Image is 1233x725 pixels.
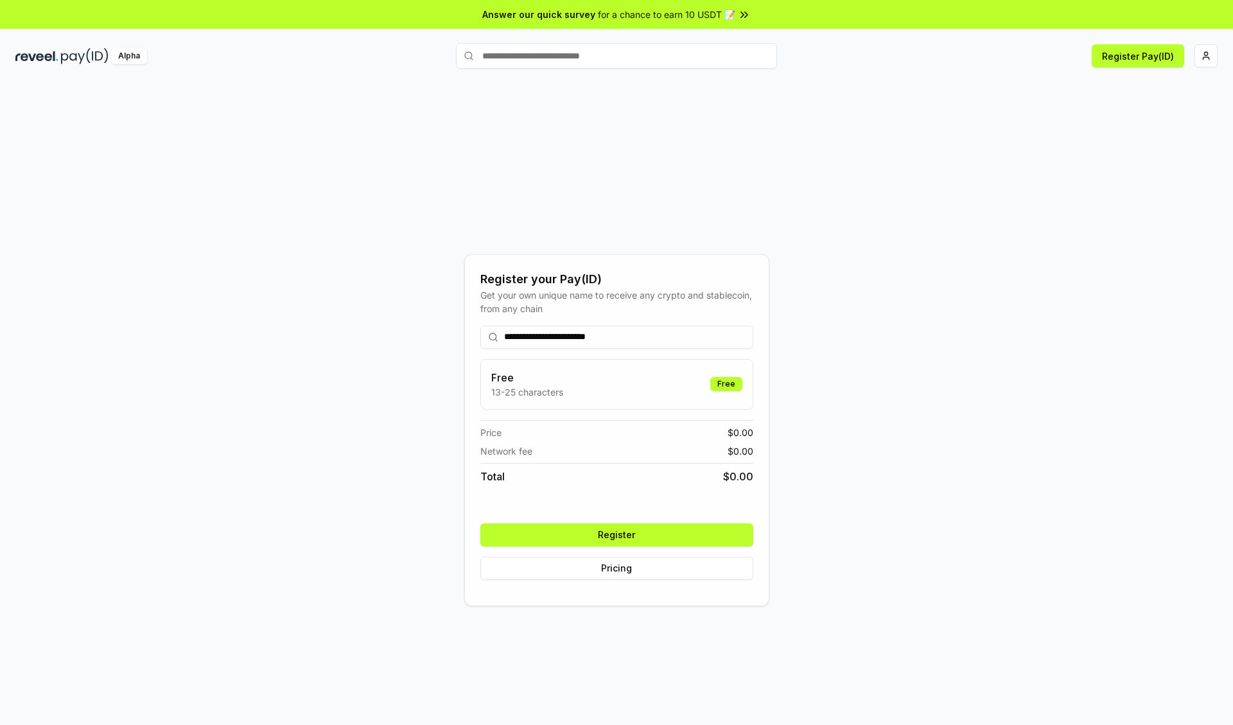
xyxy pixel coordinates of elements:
[480,426,502,439] span: Price
[480,557,753,580] button: Pricing
[491,370,563,385] h3: Free
[728,426,753,439] span: $ 0.00
[723,469,753,484] span: $ 0.00
[482,8,595,21] span: Answer our quick survey
[728,444,753,458] span: $ 0.00
[598,8,735,21] span: for a chance to earn 10 USDT 📝
[15,48,58,64] img: reveel_dark
[480,288,753,315] div: Get your own unique name to receive any crypto and stablecoin, from any chain
[480,444,532,458] span: Network fee
[480,523,753,546] button: Register
[111,48,147,64] div: Alpha
[480,469,505,484] span: Total
[480,270,753,288] div: Register your Pay(ID)
[61,48,109,64] img: pay_id
[710,377,742,391] div: Free
[1092,44,1184,67] button: Register Pay(ID)
[491,385,563,399] p: 13-25 characters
